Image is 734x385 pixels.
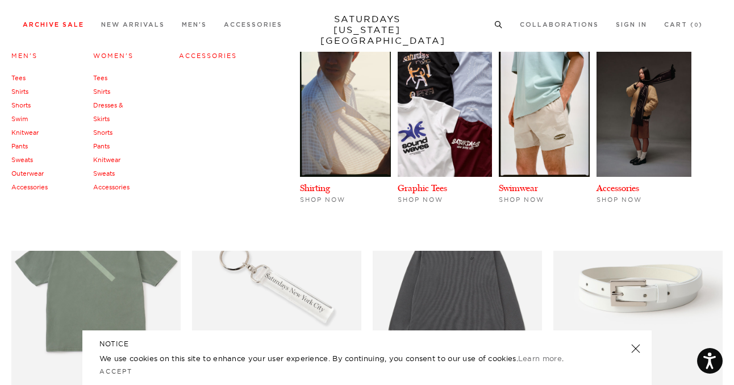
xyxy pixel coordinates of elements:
p: We use cookies on this site to enhance your user experience. By continuing, you consent to our us... [99,353,594,364]
a: Shorts [93,129,112,136]
a: Archive Sale [23,22,84,28]
a: Tees [11,74,26,82]
a: Sweats [93,169,115,177]
a: Sweats [11,156,33,164]
a: New Arrivals [101,22,165,28]
a: Learn more [518,354,562,363]
a: Men's [182,22,207,28]
a: Cart (0) [664,22,703,28]
a: Accessories [11,183,48,191]
small: 0 [694,23,699,28]
a: Swimwear [499,183,538,193]
a: Shorts [11,101,31,109]
a: Accessories [597,183,639,193]
a: Dresses & Skirts [93,101,123,123]
a: Pants [93,142,110,150]
a: Accessories [93,183,130,191]
a: Shirting [300,183,330,193]
a: Sign In [616,22,647,28]
a: Accept [99,367,132,375]
a: Women's [93,52,134,60]
a: Outerwear [11,169,44,177]
a: Graphic Tees [398,183,447,193]
a: Accessories [224,22,282,28]
a: Men's [11,52,37,60]
a: Tees [93,74,107,82]
a: Accessories [179,52,237,60]
h5: NOTICE [99,339,635,349]
a: Knitwear [11,129,39,136]
a: Shirts [93,88,110,96]
a: Pants [11,142,28,150]
a: Collaborations [520,22,599,28]
a: Swim [11,115,28,123]
a: SATURDAYS[US_STATE][GEOGRAPHIC_DATA] [320,14,414,46]
a: Knitwear [93,156,120,164]
a: Shirts [11,88,28,96]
